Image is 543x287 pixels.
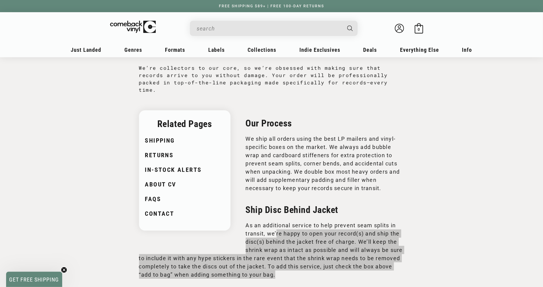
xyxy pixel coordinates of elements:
[418,27,420,32] span: 0
[6,272,62,287] div: GET FREE SHIPPINGClose teaser
[208,47,225,53] span: Labels
[213,4,330,8] a: FREE SHIPPING $89+ | FREE 100-DAY RETURNS
[462,47,472,53] span: Info
[165,47,185,53] span: Formats
[139,118,404,129] h2: Our Process
[71,47,102,53] span: Just Landed
[363,47,377,53] span: Deals
[248,47,277,53] span: Collections
[145,209,223,217] a: Contact
[124,47,142,53] span: Genres
[9,276,59,283] span: GET FREE SHIPPING
[145,150,223,159] a: Returns
[145,194,223,203] a: FAQs
[145,165,223,173] a: In-Stock Alerts
[139,221,404,279] p: As an additional service to help prevent seam splits in transit, we’re happy to open your record(...
[139,110,230,137] button: Related Pages
[145,179,223,188] a: About CV
[157,119,212,129] span: Related Pages
[139,204,404,215] h2: Ship Disc Behind Jacket
[342,21,358,36] button: Search
[400,47,439,53] span: Everything Else
[61,267,67,273] button: Close teaser
[139,135,404,192] p: We ship all orders using the best LP mailers and vinyl-specific boxes on the market. We always ad...
[299,47,340,53] span: Indie Exclusives
[139,64,404,94] div: We’re collectors to our core, so we’re obsessed with making sure that records arrive to you witho...
[145,136,223,144] a: Shipping
[197,22,341,35] input: When autocomplete results are available use up and down arrows to review and enter to select
[190,21,358,36] div: Search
